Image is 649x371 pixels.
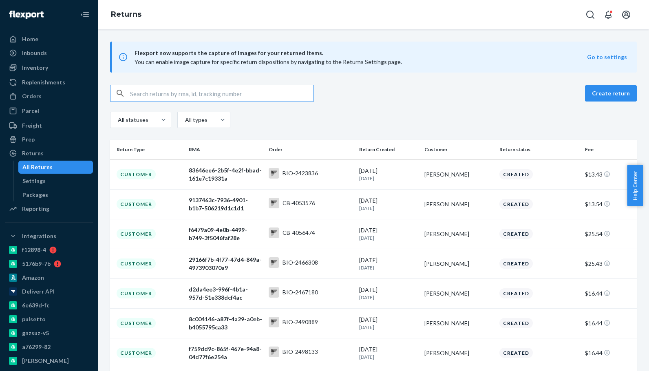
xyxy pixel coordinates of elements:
div: CB-4053576 [283,199,315,207]
div: Created [499,288,533,298]
div: Created [499,258,533,269]
div: [DATE] [359,345,418,360]
a: Reporting [5,202,93,215]
th: Order [265,140,355,159]
div: Reporting [22,205,49,213]
a: Returns [111,10,141,19]
div: Customer [117,229,156,239]
button: Close Navigation [77,7,93,23]
div: [DATE] [359,286,418,301]
td: $16.44 [582,308,637,338]
a: Parcel [5,104,93,117]
a: Home [5,33,93,46]
div: gnzsuz-v5 [22,329,49,337]
th: Return Type [110,140,185,159]
div: Returns [22,149,44,157]
div: Inbounds [22,49,47,57]
div: [PERSON_NAME] [424,170,493,179]
div: [PERSON_NAME] [424,289,493,298]
div: Home [22,35,38,43]
div: [PERSON_NAME] [424,349,493,357]
th: Customer [421,140,497,159]
th: Return status [496,140,581,159]
div: f12898-4 [22,246,46,254]
a: Amazon [5,271,93,284]
div: Prep [22,135,35,144]
div: pulsetto [22,315,46,323]
div: Customer [117,318,156,328]
a: Inbounds [5,46,93,60]
th: Return Created [356,140,421,159]
a: Freight [5,119,93,132]
td: $16.44 [582,278,637,308]
td: $25.43 [582,249,637,278]
div: Settings [22,177,46,185]
p: [DATE] [359,324,418,331]
button: Help Center [627,165,643,206]
div: [PERSON_NAME] [424,260,493,268]
p: [DATE] [359,294,418,301]
input: Search returns by rma, id, tracking number [130,85,313,102]
a: Packages [18,188,93,201]
button: Open notifications [600,7,616,23]
a: Deliverr API [5,285,93,298]
a: Settings [18,174,93,188]
div: Integrations [22,232,56,240]
div: Customer [117,348,156,358]
td: $16.44 [582,338,637,368]
div: BIO-2498133 [283,348,318,356]
p: [DATE] [359,264,418,271]
div: f6479a09-4e0b-4499-b749-3f5046faf28e [189,226,263,242]
button: Open account menu [618,7,634,23]
div: Created [499,199,533,209]
a: [PERSON_NAME] [5,354,93,367]
div: f759dd9c-865f-467e-94a8-04d77f6e254a [189,345,263,361]
div: Orders [22,92,42,100]
a: f12898-4 [5,243,93,256]
div: a76299-82 [22,343,51,351]
div: [DATE] [359,167,418,182]
div: [PERSON_NAME] [424,200,493,208]
p: [DATE] [359,234,418,241]
a: 6e639d-fc [5,299,93,312]
a: Returns [5,147,93,160]
p: [DATE] [359,205,418,212]
button: Create return [585,85,637,102]
div: 29166f7b-4f77-47d4-849a-4973903070a9 [189,256,263,272]
a: Orders [5,90,93,103]
div: Deliverr API [22,287,55,296]
span: You can enable image capture for specific return dispositions by navigating to the Returns Settin... [135,58,402,65]
th: RMA [185,140,266,159]
div: [PERSON_NAME] [22,357,69,365]
div: All Returns [22,163,53,171]
div: Created [499,169,533,179]
div: Created [499,318,533,328]
p: [DATE] [359,353,418,360]
div: Customer [117,169,156,179]
div: All statuses [118,116,147,124]
td: $13.54 [582,189,637,219]
ol: breadcrumbs [104,3,148,26]
div: [DATE] [359,256,418,271]
a: Prep [5,133,93,146]
div: 6e639d-fc [22,301,49,309]
div: Inventory [22,64,48,72]
div: Amazon [22,274,44,282]
div: d2da4ee3-996f-4b1a-957d-51e338dcf4ac [189,285,263,302]
td: $13.43 [582,159,637,189]
div: All types [185,116,206,124]
div: Customer [117,199,156,209]
a: All Returns [18,161,93,174]
div: BIO-2466308 [283,258,318,267]
div: Freight [22,121,42,130]
div: [DATE] [359,226,418,241]
div: [PERSON_NAME] [424,230,493,238]
div: Replenishments [22,78,65,86]
div: Created [499,229,533,239]
span: Flexport now supports the capture of images for your returned items. [135,48,587,58]
div: 5176b9-7b [22,260,51,268]
div: 8c004146-a87f-4a29-a0eb-b4055795ca33 [189,315,263,331]
a: Inventory [5,61,93,74]
a: 5176b9-7b [5,257,93,270]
